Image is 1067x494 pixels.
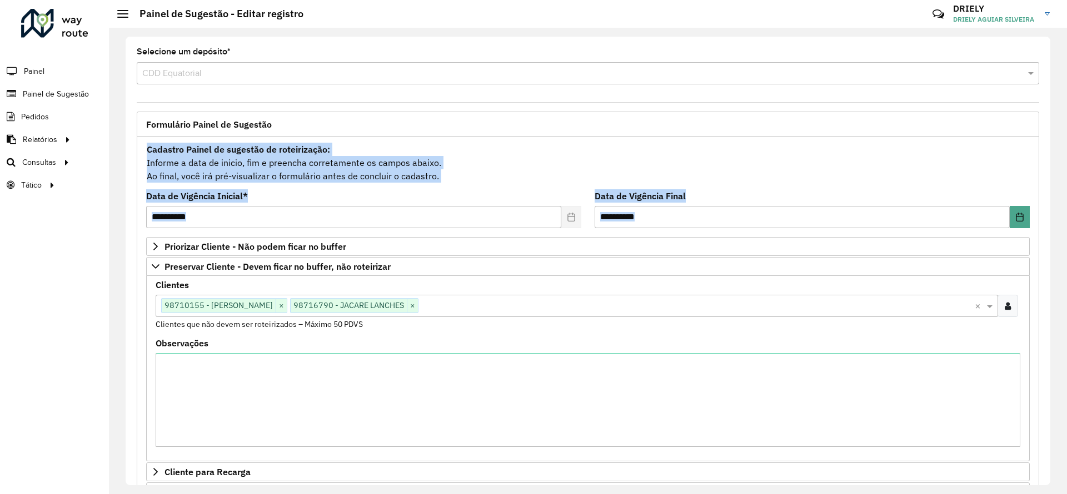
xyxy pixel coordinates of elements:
span: Priorizar Cliente - Não podem ficar no buffer [164,242,346,251]
label: Observações [156,336,208,350]
span: Pedidos [21,111,49,123]
span: Tático [21,179,42,191]
label: Data de Vigência Final [595,189,686,203]
span: × [407,299,418,312]
small: Clientes que não devem ser roteirizados – Máximo 50 PDVS [156,319,363,329]
a: Preservar Cliente - Devem ficar no buffer, não roteirizar [146,257,1030,276]
a: Contato Rápido [926,2,950,26]
button: Choose Date [1010,206,1030,228]
span: × [276,299,287,312]
span: 98710155 - [PERSON_NAME] [162,299,276,312]
span: DRIELY AGUIAR SILVEIRA [953,14,1036,24]
strong: Cadastro Painel de sugestão de roteirização: [147,144,330,155]
span: 98716790 - JACARE LANCHES [291,299,407,312]
span: Clear all [975,299,984,312]
h2: Painel de Sugestão - Editar registro [128,8,303,20]
span: Relatórios [23,134,57,145]
a: Cliente para Recarga [146,462,1030,481]
span: Formulário Painel de Sugestão [146,120,272,129]
span: Painel [24,65,44,77]
label: Selecione um depósito [137,45,231,58]
span: Painel de Sugestão [23,88,89,100]
a: Priorizar Cliente - Não podem ficar no buffer [146,237,1030,256]
label: Data de Vigência Inicial [146,189,248,203]
span: Cliente para Recarga [164,467,251,476]
span: Preservar Cliente - Devem ficar no buffer, não roteirizar [164,262,391,271]
h3: DRIELY [953,3,1036,14]
span: Consultas [22,157,56,168]
label: Clientes [156,278,189,291]
div: Preservar Cliente - Devem ficar no buffer, não roteirizar [146,276,1030,461]
div: Informe a data de inicio, fim e preencha corretamente os campos abaixo. Ao final, você irá pré-vi... [146,142,1030,183]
